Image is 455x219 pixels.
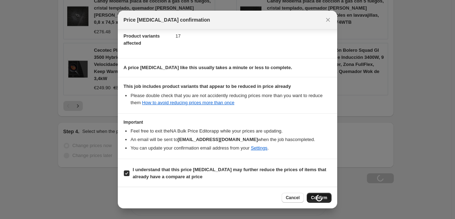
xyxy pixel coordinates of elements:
button: Cancel [282,193,304,203]
li: You can update your confirmation email address from your . [131,145,332,152]
button: Close [323,15,333,25]
b: I understand that this price [MEDICAL_DATA] may further reduce the prices of items that already h... [133,167,326,179]
li: An email will be sent to when the job has completed . [131,136,332,143]
li: Feel free to exit the NA Bulk Price Editor app while your prices are updating. [131,128,332,135]
span: Price [MEDICAL_DATA] confirmation [123,16,210,23]
h3: Important [123,119,332,125]
b: [EMAIL_ADDRESS][DOMAIN_NAME] [178,137,258,142]
span: Product variants affected [123,33,160,46]
b: A price [MEDICAL_DATA] like this usually takes a minute or less to complete. [123,65,292,70]
b: This job includes product variants that appear to be reduced in price already [123,84,291,89]
a: Settings [251,145,267,151]
span: Cancel [286,195,300,201]
a: How to avoid reducing prices more than once [142,100,235,105]
li: Please double check that you are not accidently reducing prices more than you want to reduce them [131,92,332,106]
dd: 17 [175,27,332,45]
